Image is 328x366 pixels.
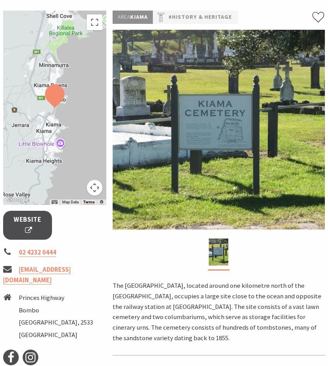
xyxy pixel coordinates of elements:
[113,281,325,343] p: The [GEOGRAPHIC_DATA], located around one kilometre north of the [GEOGRAPHIC_DATA], occupies a la...
[19,305,93,316] li: Bombo
[87,180,102,196] button: Map camera controls
[87,14,102,30] button: Toggle fullscreen view
[3,266,71,285] a: [EMAIL_ADDRESS][DOMAIN_NAME]
[5,195,31,205] img: Google
[5,195,31,205] a: Click to see this area on Google Maps
[19,293,93,303] li: Princes Highway
[19,330,93,341] li: [GEOGRAPHIC_DATA]
[62,199,79,205] button: Map Data
[3,211,52,239] a: Website
[19,248,56,257] a: 02 4232 0444
[209,239,228,266] img: Sign at the entrance to the cemetery
[83,200,95,205] a: Terms (opens in new tab)
[99,200,104,205] a: Report errors in the road map or imagery to Google
[13,215,42,235] span: Website
[113,30,325,231] img: Sign at the entrance to the cemetery
[118,13,130,20] span: Area
[19,318,93,328] li: [GEOGRAPHIC_DATA], 2533
[168,13,232,22] a: #History & Heritage
[52,199,57,205] button: Keyboard shortcuts
[113,11,153,23] p: Kiama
